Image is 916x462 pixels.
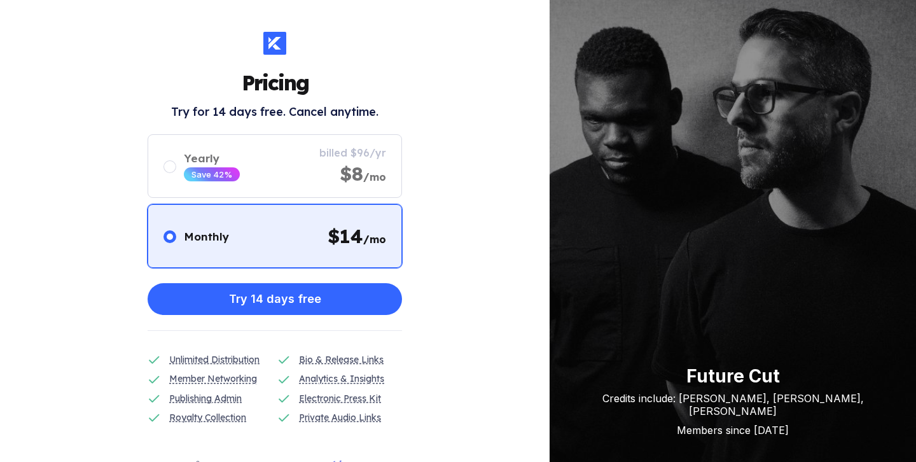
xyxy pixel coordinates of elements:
[575,392,891,417] div: Credits include: [PERSON_NAME], [PERSON_NAME], [PERSON_NAME]
[169,391,242,405] div: Publishing Admin
[363,233,386,246] span: /mo
[184,151,240,165] div: Yearly
[229,286,321,312] div: Try 14 days free
[340,162,386,186] div: $8
[184,230,229,243] div: Monthly
[363,171,386,183] span: /mo
[319,146,386,159] div: billed $96/yr
[148,283,402,315] button: Try 14 days free
[169,372,257,386] div: Member Networking
[169,410,246,424] div: Royalty Collection
[575,424,891,437] div: Members since [DATE]
[242,70,309,95] h1: Pricing
[299,353,384,367] div: Bio & Release Links
[575,365,891,387] div: Future Cut
[171,104,378,119] h2: Try for 14 days free. Cancel anytime.
[191,169,232,179] div: Save 42%
[299,372,384,386] div: Analytics & Insights
[169,353,260,367] div: Unlimited Distribution
[299,410,381,424] div: Private Audio Links
[328,224,386,248] div: $ 14
[299,391,381,405] div: Electronic Press Kit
